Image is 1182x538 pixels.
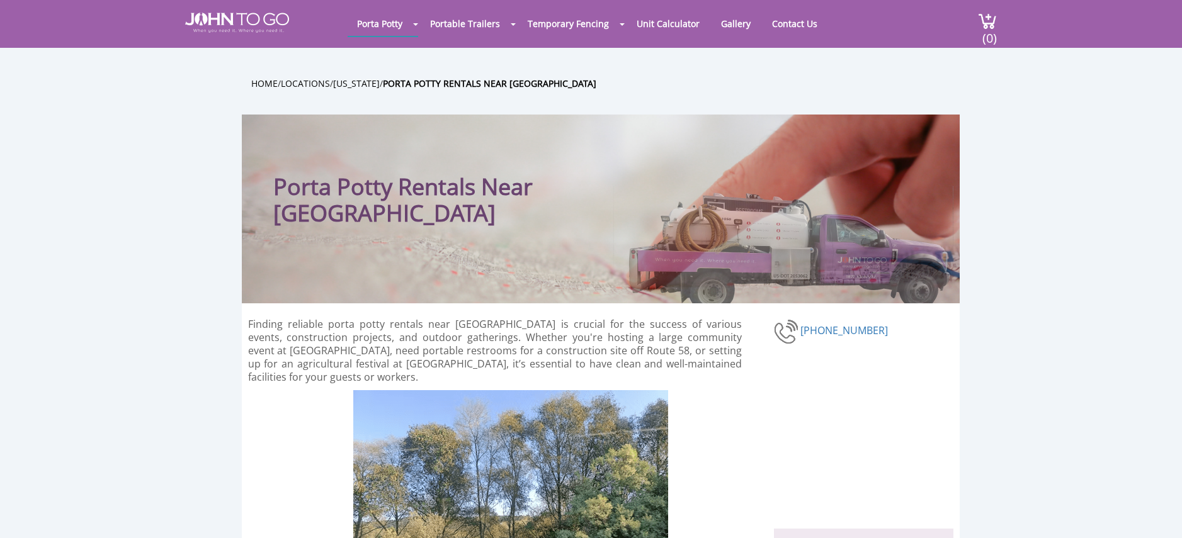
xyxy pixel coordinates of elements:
[348,11,412,36] a: Porta Potty
[248,318,742,384] p: Finding reliable porta potty rentals near [GEOGRAPHIC_DATA] is crucial for the success of various...
[333,77,380,89] a: [US_STATE]
[251,76,969,91] ul: / / /
[251,77,278,89] a: Home
[800,323,888,337] a: [PHONE_NUMBER]
[982,20,997,47] span: (0)
[421,11,509,36] a: Portable Trailers
[763,11,827,36] a: Contact Us
[712,11,760,36] a: Gallery
[185,13,289,33] img: JOHN to go
[383,77,596,89] a: Porta Potty Rentals Near [GEOGRAPHIC_DATA]
[273,140,679,227] h1: Porta Potty Rentals Near [GEOGRAPHIC_DATA]
[518,11,618,36] a: Temporary Fencing
[627,11,709,36] a: Unit Calculator
[774,318,800,345] img: phone-number
[613,186,953,303] img: Truck
[978,13,997,30] img: cart a
[281,77,330,89] a: Locations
